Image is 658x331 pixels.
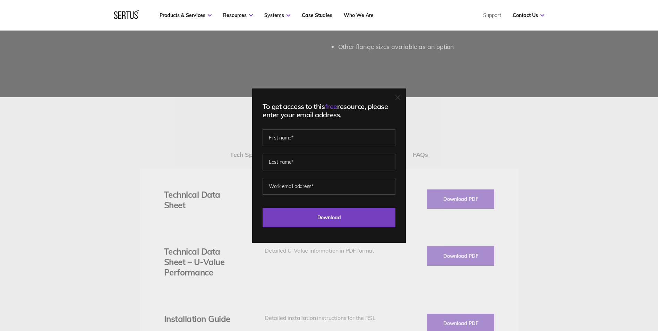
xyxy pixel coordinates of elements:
[483,12,501,18] a: Support
[344,12,374,18] a: Who We Are
[263,129,395,146] input: First name*
[513,12,544,18] a: Contact Us
[223,12,253,18] a: Resources
[264,12,290,18] a: Systems
[302,12,332,18] a: Case Studies
[160,12,212,18] a: Products & Services
[263,102,395,119] div: To get access to this resource, please enter your email address.
[263,178,395,195] input: Work email address*
[263,208,395,227] input: Download
[325,102,337,111] span: free
[533,251,658,331] iframe: Chat Widget
[263,154,395,170] input: Last name*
